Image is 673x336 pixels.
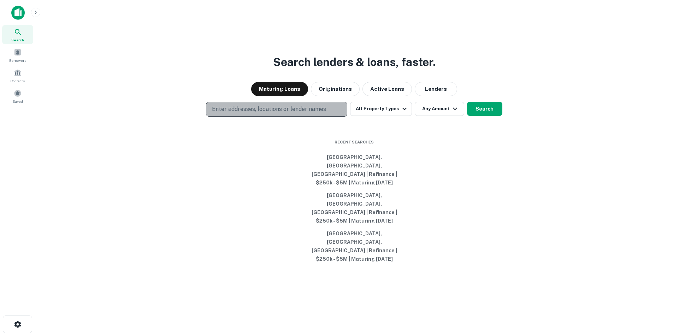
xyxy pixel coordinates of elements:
span: Contacts [11,78,25,84]
button: [GEOGRAPHIC_DATA], [GEOGRAPHIC_DATA], [GEOGRAPHIC_DATA] | Refinance | $250k - $5M | Maturing [DATE] [301,151,407,189]
button: Any Amount [415,102,464,116]
span: Search [11,37,24,43]
h3: Search lenders & loans, faster. [273,54,436,71]
span: Recent Searches [301,139,407,145]
button: Search [467,102,502,116]
a: Borrowers [2,46,33,65]
button: [GEOGRAPHIC_DATA], [GEOGRAPHIC_DATA], [GEOGRAPHIC_DATA] | Refinance | $250k - $5M | Maturing [DATE] [301,227,407,265]
p: Enter addresses, locations or lender names [212,105,326,113]
img: capitalize-icon.png [11,6,25,20]
button: Originations [311,82,360,96]
button: Lenders [415,82,457,96]
iframe: Chat Widget [638,279,673,313]
button: Enter addresses, locations or lender names [206,102,347,117]
button: All Property Types [350,102,412,116]
a: Search [2,25,33,44]
button: [GEOGRAPHIC_DATA], [GEOGRAPHIC_DATA], [GEOGRAPHIC_DATA] | Refinance | $250k - $5M | Maturing [DATE] [301,189,407,227]
a: Contacts [2,66,33,85]
a: Saved [2,87,33,106]
button: Maturing Loans [251,82,308,96]
span: Borrowers [9,58,26,63]
button: Active Loans [362,82,412,96]
span: Saved [13,99,23,104]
